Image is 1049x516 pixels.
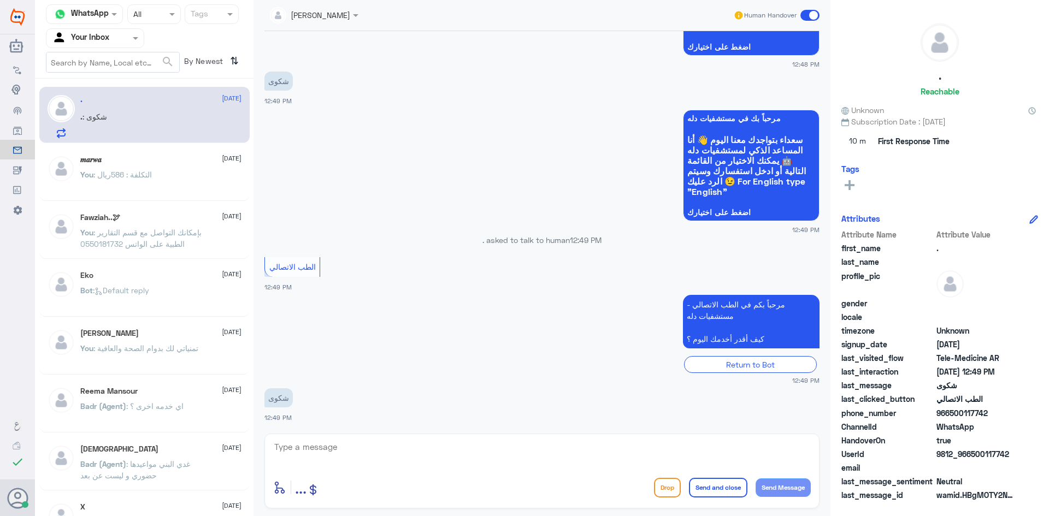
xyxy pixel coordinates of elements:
img: defaultAdmin.png [48,329,75,356]
span: : Default reply [93,286,149,295]
span: phone_number [841,407,934,419]
span: null [936,298,1016,309]
span: : اي خدمه اخرى ؟ [126,401,184,411]
h5: Reema Mansour [80,387,138,396]
span: 10 m [841,132,874,151]
img: defaultAdmin.png [48,387,75,414]
span: Bot [80,286,93,295]
span: 2025-10-09T09:49:15.238Z [936,366,1016,377]
span: last_clicked_button [841,393,934,405]
img: defaultAdmin.png [48,95,75,122]
span: You [80,343,93,353]
span: signup_date [841,339,934,350]
span: : غدي البني مواعيدها حضوري و ليست عن بعد [80,459,190,480]
span: 12:49 PM [264,283,292,290]
span: Human Handover [744,10,797,20]
span: : شكوى [82,112,107,121]
img: defaultAdmin.png [921,24,958,61]
h5: . [80,95,82,104]
span: last_message [841,379,934,391]
span: true [936,435,1016,446]
span: First Response Time [878,135,950,147]
span: مرحباً بك في مستشفيات دله [687,114,815,123]
span: 12:49 PM [264,414,292,421]
button: Avatar [7,488,28,508]
span: 12:49 PM [792,376,820,385]
span: 0 [936,476,1016,487]
h6: Attributes [841,213,880,223]
img: defaultAdmin.png [48,271,75,298]
span: null [936,462,1016,473]
span: Badr (Agent) [80,459,126,468]
span: شكوى [936,379,1016,391]
span: الطب الاتصالي [936,393,1016,405]
h5: Mohammed ALRASHED [80,329,139,338]
img: defaultAdmin.png [48,444,75,472]
span: اضغط على اختيارك [687,208,815,217]
span: 9812_966500117742 [936,448,1016,460]
span: ... [295,477,307,497]
span: locale [841,311,934,323]
span: last_visited_flow [841,352,934,364]
span: wamid.HBgMOTY2NTAwMTE3NzQyFQIAEhgUM0E5RTAxNTlFQ0I2RURGMTk1RDgA [936,489,1016,501]
h6: Tags [841,164,859,174]
span: You [80,170,93,179]
span: 2 [936,421,1016,432]
span: سعداء بتواجدك معنا اليوم 👋 أنا المساعد الذكي لمستشفيات دله 🤖 يمكنك الاختيار من القائمة التالية أو... [687,134,815,197]
h5: 𝒎𝒂𝒓𝒘𝒂 [80,155,102,164]
span: اضغط على اختيارك [687,43,815,51]
h5: سبحان الله [80,444,158,454]
span: last_name [841,256,934,268]
span: . [80,112,82,121]
span: : التكلفة : 586ريال [93,170,152,179]
p: . asked to talk to human [264,234,820,246]
h6: Reachable [921,86,959,96]
span: By Newest [180,52,226,74]
span: last_interaction [841,366,934,377]
p: 9/10/2025, 12:49 PM [264,388,293,407]
h5: Eko [80,271,93,280]
button: search [161,53,174,71]
span: [DATE] [222,501,241,511]
span: timezone [841,325,934,336]
span: الطب الاتصالي [269,262,316,271]
button: ... [295,475,307,500]
span: . [936,242,1016,254]
span: [DATE] [222,93,241,103]
span: [DATE] [222,443,241,453]
p: 9/10/2025, 12:49 PM [264,72,293,91]
img: defaultAdmin.png [48,213,75,240]
button: Send Message [756,478,811,497]
span: [DATE] [222,211,241,221]
span: Attribute Name [841,229,934,240]
span: Badr (Agent) [80,401,126,411]
div: Return to Bot [684,356,817,373]
span: : بإمكانك التواصل مع قسم التقارير الطبية على الواتس 0550181732 [80,228,202,248]
i: ⇅ [230,52,239,70]
button: Send and close [689,478,747,497]
div: Tags [189,8,208,22]
h5: X [80,502,85,512]
span: 12:49 PM [264,97,292,104]
span: Unknown [841,104,884,116]
span: null [936,311,1016,323]
span: profile_pic [841,270,934,295]
span: 2025-10-09T09:48:41.375Z [936,339,1016,350]
button: Drop [654,478,681,497]
span: gender [841,298,934,309]
img: yourInbox.svg [52,30,68,46]
span: Attribute Value [936,229,1016,240]
input: Search by Name, Local etc… [46,52,179,72]
img: defaultAdmin.png [936,270,964,298]
span: last_message_sentiment [841,476,934,487]
span: first_name [841,242,934,254]
img: Widebot Logo [10,8,25,26]
span: ChannelId [841,421,934,432]
span: [DATE] [222,153,241,163]
span: Unknown [936,325,1016,336]
span: : تمنياتي لك بدوام الصحة والعافية [93,343,198,353]
img: defaultAdmin.png [48,155,75,182]
span: [DATE] [222,385,241,395]
span: search [161,55,174,68]
span: 12:49 PM [792,225,820,234]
